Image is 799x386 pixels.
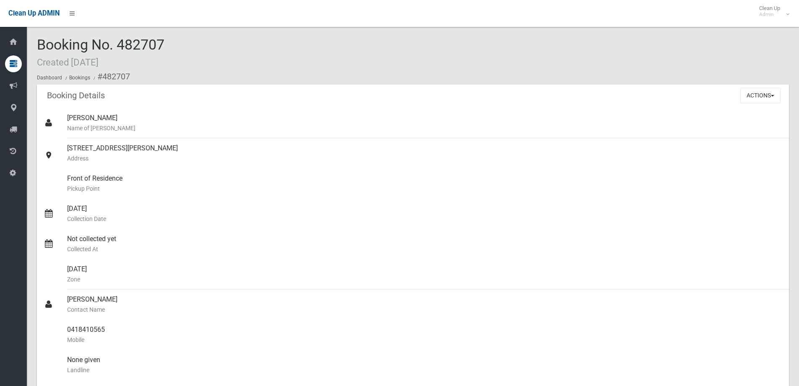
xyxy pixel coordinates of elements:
small: Mobile [67,335,782,345]
button: Actions [740,88,781,103]
span: Clean Up [755,5,789,18]
small: Admin [759,11,780,18]
div: Not collected yet [67,229,782,259]
span: Booking No. 482707 [37,36,164,69]
small: Contact Name [67,305,782,315]
div: Front of Residence [67,168,782,199]
small: Address [67,153,782,163]
header: Booking Details [37,87,115,104]
small: Pickup Point [67,184,782,194]
small: Zone [67,274,782,284]
div: [DATE] [67,199,782,229]
div: [PERSON_NAME] [67,289,782,320]
div: [PERSON_NAME] [67,108,782,138]
span: Clean Up ADMIN [8,9,60,17]
small: Landline [67,365,782,375]
div: [DATE] [67,259,782,289]
div: 0418410565 [67,320,782,350]
small: Name of [PERSON_NAME] [67,123,782,133]
a: Bookings [69,75,90,81]
div: None given [67,350,782,380]
small: Collected At [67,244,782,254]
small: Created [DATE] [37,57,99,68]
li: #482707 [91,69,130,84]
small: Collection Date [67,214,782,224]
div: [STREET_ADDRESS][PERSON_NAME] [67,138,782,168]
a: Dashboard [37,75,62,81]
